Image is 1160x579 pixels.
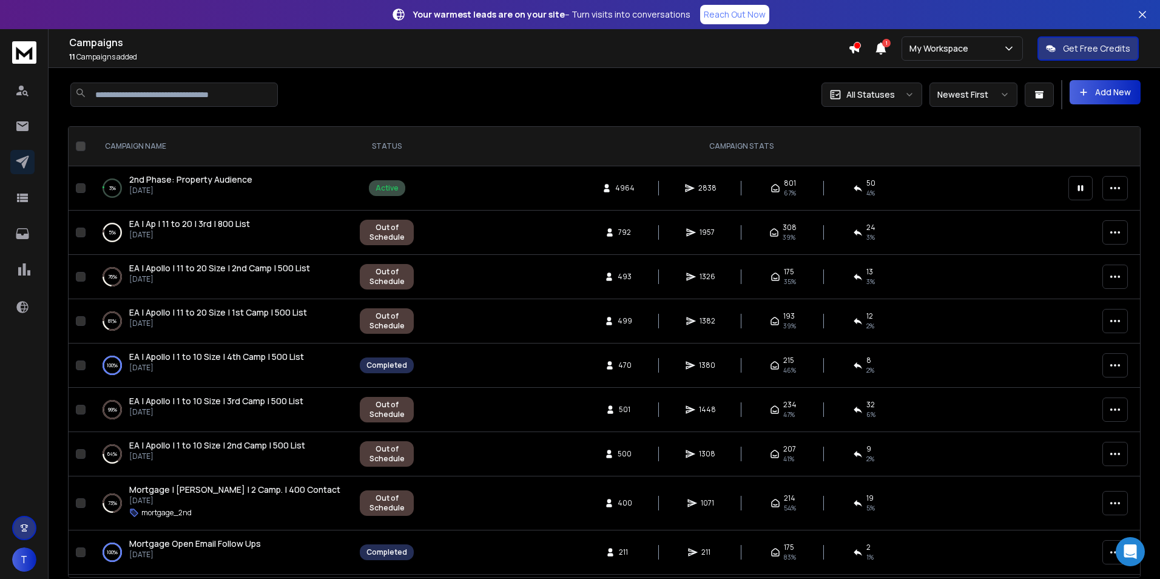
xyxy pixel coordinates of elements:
span: 175 [784,267,794,277]
a: EA | Apollo | 1 to 10 Size | 2nd Camp | 500 List [129,439,305,452]
span: 6 % [866,410,875,419]
span: 193 [783,311,795,321]
span: 493 [618,272,632,282]
span: 1957 [700,228,715,237]
p: 73 % [108,497,117,509]
a: Mortgage | [PERSON_NAME] | 2 Camp. | 400 Contact [129,484,340,496]
span: 3 % [866,232,875,242]
a: 2nd Phase: Property Audience [129,174,252,186]
span: 501 [619,405,631,415]
p: [DATE] [129,274,310,284]
span: 1326 [700,272,715,282]
p: 3 % [109,182,116,194]
button: Add New [1070,80,1141,104]
h1: Campaigns [69,35,848,50]
p: [DATE] [129,407,303,417]
p: My Workspace [909,42,973,55]
p: [DATE] [129,186,252,195]
p: 5 % [109,226,116,239]
span: 4964 [615,183,635,193]
p: All Statuses [846,89,895,101]
span: 2 [866,543,871,552]
span: 24 [866,223,875,232]
span: EA | Ap | 11 to 20 | 3rd | 800 List [129,218,250,229]
a: Reach Out Now [700,5,769,24]
td: 81%EA | Apollo | 11 to 20 Size | 1st Camp | 500 List[DATE] [90,299,352,344]
p: [DATE] [129,452,305,461]
span: 39 % [783,232,795,242]
p: 64 % [107,448,117,460]
div: Completed [366,361,407,370]
span: 500 [618,449,632,459]
span: 214 [784,493,795,503]
span: 50 [866,178,875,188]
button: T [12,547,36,572]
td: 5%EA | Ap | 11 to 20 | 3rd | 800 List[DATE] [90,211,352,255]
span: 5 % [866,503,875,513]
th: CAMPAIGN NAME [90,127,352,166]
span: 83 % [784,552,796,562]
span: 2838 [698,183,717,193]
span: 12 [866,311,873,321]
span: 792 [618,228,631,237]
span: EA | Apollo | 11 to 20 Size | 1st Camp | 500 List [129,306,307,318]
span: 11 [69,52,75,62]
span: 1 % [866,552,874,562]
button: Get Free Credits [1037,36,1139,61]
a: EA | Apollo | 1 to 10 Size | 4th Camp | 500 List [129,351,304,363]
span: 19 [866,493,874,503]
p: – Turn visits into conversations [413,8,690,21]
span: 9 [866,444,871,454]
p: [DATE] [129,496,340,506]
td: 100%EA | Apollo | 1 to 10 Size | 4th Camp | 500 List[DATE] [90,344,352,388]
p: Campaigns added [69,52,848,62]
div: Out of Schedule [366,493,407,513]
span: 211 [701,547,713,557]
div: Completed [366,547,407,557]
span: 470 [618,361,632,370]
span: 41 % [783,454,794,464]
td: 76%EA | Apollo | 11 to 20 Size | 2nd Camp | 500 List[DATE] [90,255,352,299]
span: Mortgage Open Email Follow Ups [129,538,261,549]
span: 67 % [784,188,796,198]
div: Out of Schedule [366,267,407,286]
span: 175 [784,543,794,552]
span: 207 [783,444,796,454]
div: Out of Schedule [366,223,407,242]
p: [DATE] [129,319,307,328]
div: Active [376,183,399,193]
p: mortgage_2nd [141,508,192,518]
span: 234 [783,400,797,410]
span: 2 % [866,321,874,331]
span: 47 % [783,410,795,419]
div: Open Intercom Messenger [1116,537,1145,566]
p: [DATE] [129,550,261,560]
span: EA | Apollo | 11 to 20 Size | 2nd Camp | 500 List [129,262,310,274]
span: 2 % [866,454,874,464]
span: 801 [784,178,796,188]
a: EA | Ap | 11 to 20 | 3rd | 800 List [129,218,250,230]
div: Out of Schedule [366,400,407,419]
span: 3 % [866,277,875,286]
p: 76 % [108,271,117,283]
a: Mortgage Open Email Follow Ups [129,538,261,550]
td: 3%2nd Phase: Property Audience[DATE] [90,166,352,211]
td: 99%EA | Apollo | 1 to 10 Size | 3rd Camp | 500 List[DATE] [90,388,352,432]
span: 1380 [699,361,715,370]
div: Out of Schedule [366,444,407,464]
span: 499 [618,316,632,326]
span: 1382 [700,316,715,326]
span: 1308 [699,449,715,459]
span: Mortgage | [PERSON_NAME] | 2 Camp. | 400 Contact [129,484,340,495]
span: 2nd Phase: Property Audience [129,174,252,185]
span: 1 [882,39,891,47]
th: STATUS [352,127,421,166]
span: 13 [866,267,873,277]
strong: Your warmest leads are on your site [413,8,565,20]
td: 64%EA | Apollo | 1 to 10 Size | 2nd Camp | 500 List[DATE] [90,432,352,476]
span: 4 % [866,188,875,198]
span: 32 [866,400,875,410]
span: 1448 [699,405,716,415]
span: 54 % [784,503,796,513]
